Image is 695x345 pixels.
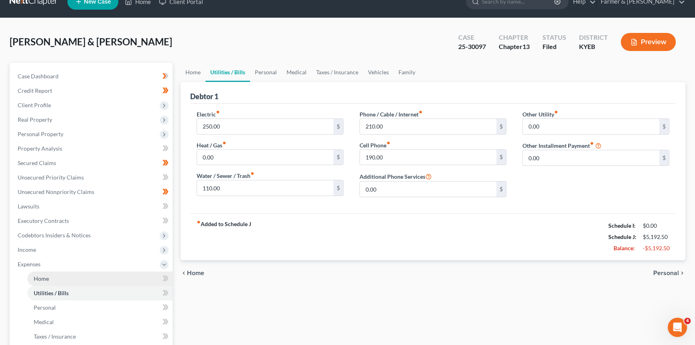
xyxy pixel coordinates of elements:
[205,63,250,82] a: Utilities / Bills
[181,270,204,276] button: chevron_left Home
[360,119,496,134] input: --
[190,92,218,101] div: Debtor 1
[496,182,506,197] div: $
[197,220,251,254] strong: Added to Schedule J
[360,141,390,149] label: Cell Phone
[27,315,173,329] a: Medical
[181,63,205,82] a: Home
[579,33,608,42] div: District
[579,42,608,51] div: KYEB
[386,141,390,145] i: fiber_manual_record
[34,290,69,296] span: Utilities / Bills
[27,300,173,315] a: Personal
[333,180,343,196] div: $
[34,304,56,311] span: Personal
[11,185,173,199] a: Unsecured Nonpriority Claims
[18,159,56,166] span: Secured Claims
[27,272,173,286] a: Home
[34,318,54,325] span: Medical
[18,232,91,239] span: Codebtors Insiders & Notices
[250,171,254,176] i: fiber_manual_record
[608,233,636,240] strong: Schedule J:
[360,182,496,197] input: --
[18,203,39,210] span: Lawsuits
[522,43,530,50] span: 13
[18,102,51,108] span: Client Profile
[18,246,36,253] span: Income
[197,180,333,196] input: --
[197,119,333,134] input: --
[643,222,669,230] div: $0.00
[187,270,204,276] span: Home
[282,63,311,82] a: Medical
[197,150,333,165] input: --
[181,270,187,276] i: chevron_left
[311,63,363,82] a: Taxes / Insurance
[360,150,496,165] input: --
[590,141,594,145] i: fiber_manual_record
[614,245,635,251] strong: Balance:
[659,119,669,134] div: $
[11,170,173,185] a: Unsecured Priority Claims
[11,84,173,98] a: Credit Report
[394,63,420,82] a: Family
[197,110,220,118] label: Electric
[197,171,254,180] label: Water / Sewer / Trash
[11,141,173,156] a: Property Analysis
[18,116,52,123] span: Real Property
[333,119,343,134] div: $
[653,270,685,276] button: Personal chevron_right
[11,214,173,228] a: Executory Contracts
[18,87,52,94] span: Credit Report
[543,42,566,51] div: Filed
[496,150,506,165] div: $
[34,333,76,340] span: Taxes / Insurance
[458,33,486,42] div: Case
[653,270,679,276] span: Personal
[522,110,558,118] label: Other Utility
[554,110,558,114] i: fiber_manual_record
[684,318,691,324] span: 4
[363,63,394,82] a: Vehicles
[18,131,63,137] span: Personal Property
[34,275,49,282] span: Home
[250,63,282,82] a: Personal
[18,145,62,152] span: Property Analysis
[621,33,676,51] button: Preview
[222,141,226,145] i: fiber_manual_record
[11,156,173,170] a: Secured Claims
[360,171,432,181] label: Additional Phone Services
[608,222,636,229] strong: Schedule I:
[216,110,220,114] i: fiber_manual_record
[197,141,226,149] label: Heat / Gas
[27,329,173,344] a: Taxes / Insurance
[18,73,59,80] span: Case Dashboard
[18,174,84,181] span: Unsecured Priority Claims
[419,110,423,114] i: fiber_manual_record
[543,33,566,42] div: Status
[18,261,41,267] span: Expenses
[659,150,669,165] div: $
[11,69,173,84] a: Case Dashboard
[333,150,343,165] div: $
[523,150,659,165] input: --
[496,119,506,134] div: $
[499,33,530,42] div: Chapter
[679,270,685,276] i: chevron_right
[522,141,594,150] label: Other Installment Payment
[499,42,530,51] div: Chapter
[197,220,201,224] i: fiber_manual_record
[458,42,486,51] div: 25-30097
[523,119,659,134] input: --
[360,110,423,118] label: Phone / Cable / Internet
[27,286,173,300] a: Utilities / Bills
[11,199,173,214] a: Lawsuits
[18,217,69,224] span: Executory Contracts
[643,233,669,241] div: $5,192.50
[18,188,94,195] span: Unsecured Nonpriority Claims
[668,318,687,337] iframe: Intercom live chat
[10,36,172,47] span: [PERSON_NAME] & [PERSON_NAME]
[643,244,669,252] div: -$5,192.50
